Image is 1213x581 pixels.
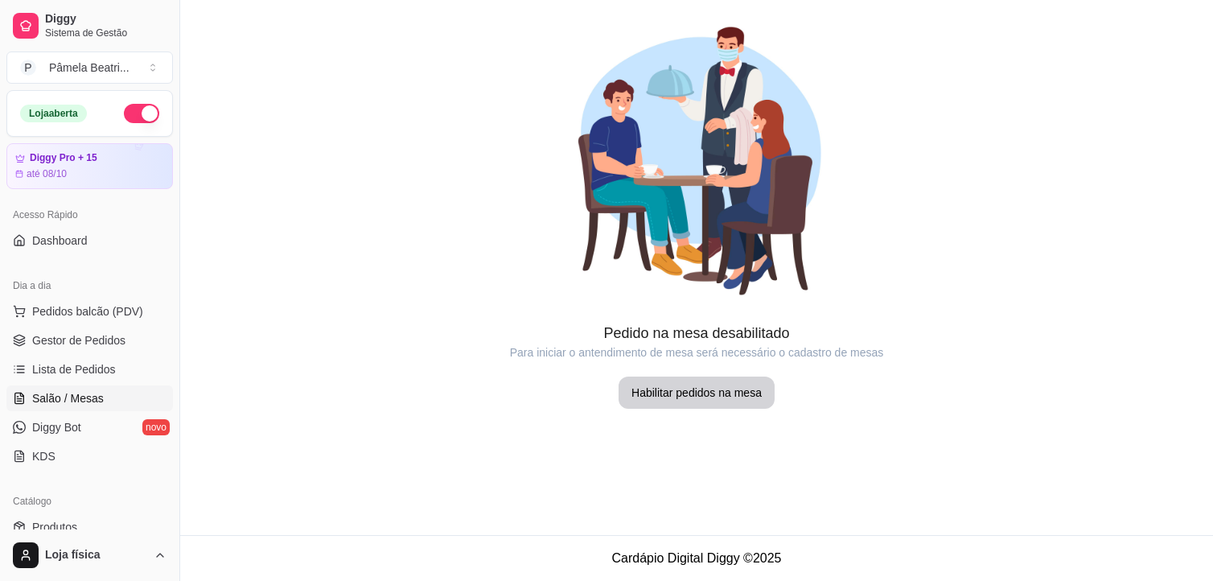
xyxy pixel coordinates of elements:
[6,356,173,382] a: Lista de Pedidos
[32,233,88,249] span: Dashboard
[32,332,125,348] span: Gestor de Pedidos
[49,60,130,76] div: Pâmela Beatri ...
[6,143,173,189] a: Diggy Pro + 15até 08/10
[6,228,173,253] a: Dashboard
[32,519,77,535] span: Produtos
[6,385,173,411] a: Salão / Mesas
[6,202,173,228] div: Acesso Rápido
[6,299,173,324] button: Pedidos balcão (PDV)
[6,52,173,84] button: Select a team
[20,105,87,122] div: Loja aberta
[6,443,173,469] a: KDS
[6,328,173,353] a: Gestor de Pedidos
[30,152,97,164] article: Diggy Pro + 15
[6,488,173,514] div: Catálogo
[20,60,36,76] span: P
[180,535,1213,581] footer: Cardápio Digital Diggy © 2025
[180,344,1213,361] article: Para iniciar o antendimento de mesa será necessário o cadastro de mesas
[45,27,167,39] span: Sistema de Gestão
[124,104,159,123] button: Alterar Status
[6,273,173,299] div: Dia a dia
[32,303,143,319] span: Pedidos balcão (PDV)
[6,6,173,45] a: DiggySistema de Gestão
[619,377,775,409] button: Habilitar pedidos na mesa
[6,414,173,440] a: Diggy Botnovo
[32,361,116,377] span: Lista de Pedidos
[32,390,104,406] span: Salão / Mesas
[45,548,147,562] span: Loja física
[32,419,81,435] span: Diggy Bot
[180,322,1213,344] article: Pedido na mesa desabilitado
[6,536,173,575] button: Loja física
[32,448,56,464] span: KDS
[27,167,67,180] article: até 08/10
[6,514,173,540] a: Produtos
[45,12,167,27] span: Diggy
